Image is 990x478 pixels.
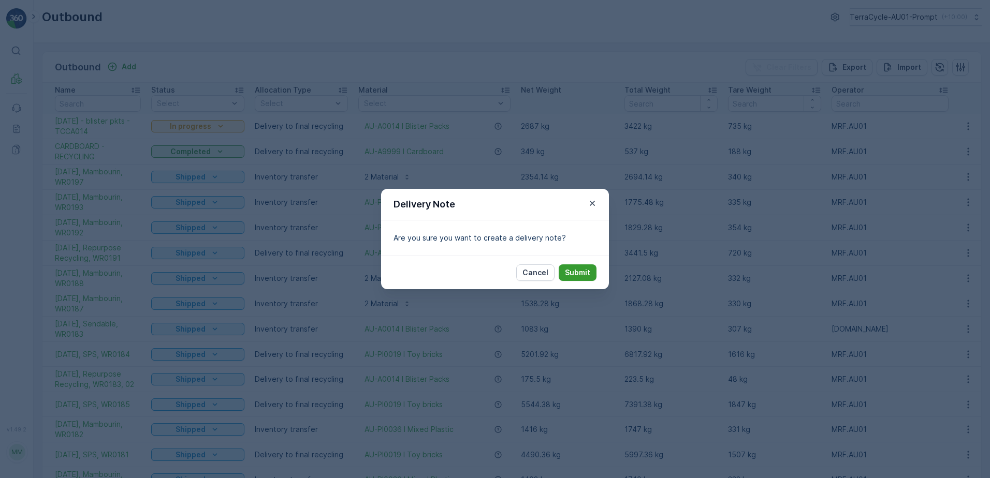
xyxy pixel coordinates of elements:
p: Delivery Note [394,197,455,212]
p: Cancel [522,267,548,278]
p: Submit [565,267,590,278]
button: Submit [559,264,596,281]
p: Are you sure you want to create a delivery note? [394,233,596,243]
button: Cancel [516,264,555,281]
